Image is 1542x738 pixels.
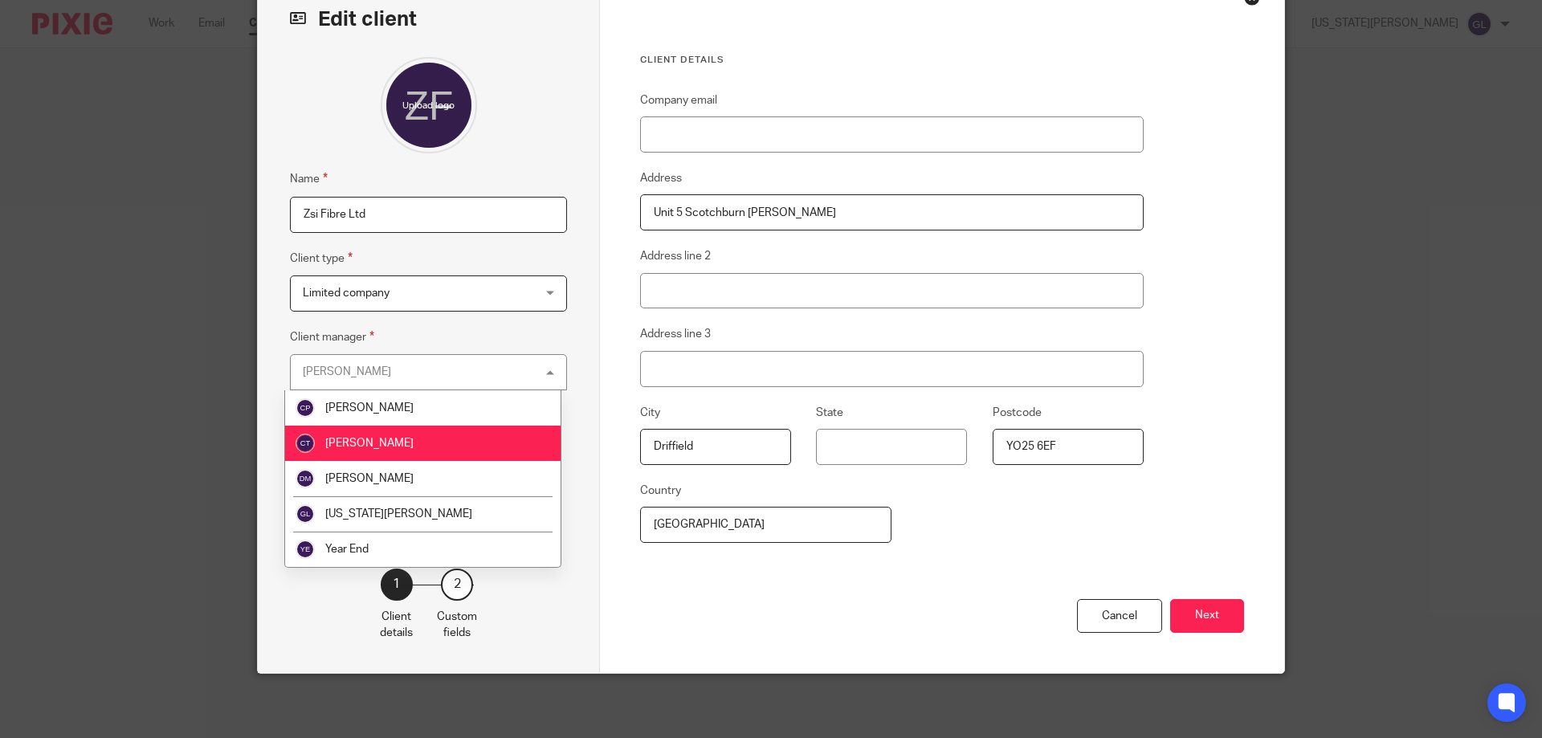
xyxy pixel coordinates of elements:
[296,504,315,524] img: svg%3E
[640,248,711,264] label: Address line 2
[325,402,414,414] span: [PERSON_NAME]
[296,398,315,418] img: svg%3E
[325,473,414,484] span: [PERSON_NAME]
[325,438,414,449] span: [PERSON_NAME]
[640,92,717,108] label: Company email
[303,366,391,377] div: [PERSON_NAME]
[1077,599,1162,634] div: Cancel
[290,6,567,33] h2: Edit client
[437,609,477,642] p: Custom fields
[296,540,315,559] img: svg%3E
[1170,599,1244,634] button: Next
[993,405,1042,421] label: Postcode
[303,287,390,299] span: Limited company
[380,609,413,642] p: Client details
[640,326,711,342] label: Address line 3
[325,508,472,520] span: [US_STATE][PERSON_NAME]
[640,54,1144,67] h3: Client details
[290,249,353,267] label: Client type
[816,405,843,421] label: State
[381,569,413,601] div: 1
[296,434,315,453] img: svg%3E
[290,169,328,188] label: Name
[640,483,681,499] label: Country
[640,170,682,186] label: Address
[325,544,369,555] span: Year End
[296,469,315,488] img: svg%3E
[441,569,473,601] div: 2
[640,405,660,421] label: City
[290,328,374,346] label: Client manager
